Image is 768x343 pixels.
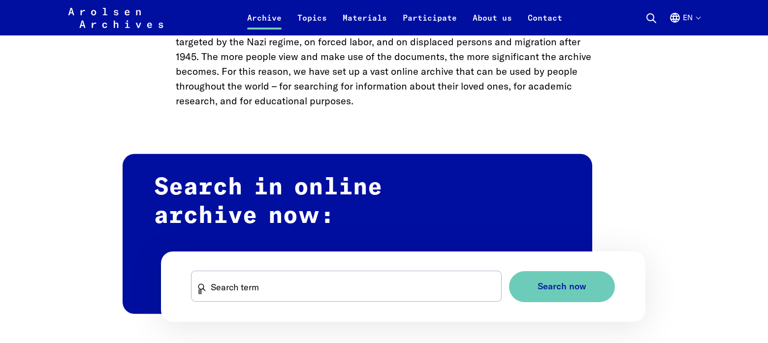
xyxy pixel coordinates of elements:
nav: Primary [239,6,570,30]
span: Search now [538,281,586,292]
a: Materials [335,12,395,35]
a: About us [465,12,520,35]
a: Contact [520,12,570,35]
a: Archive [239,12,289,35]
a: Participate [395,12,465,35]
button: Search now [509,271,615,302]
button: English, language selection [669,12,700,35]
a: Topics [289,12,335,35]
h2: Search in online archive now: [123,154,592,314]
